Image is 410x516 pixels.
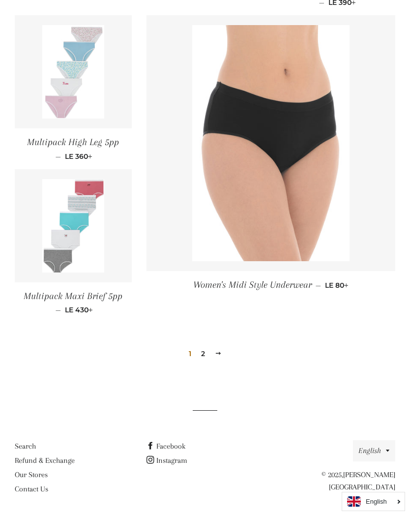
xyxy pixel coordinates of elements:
span: LE 430 [65,305,93,314]
span: LE 80 [325,281,349,290]
p: © 2025, [278,469,395,493]
a: Our Stores [15,470,48,479]
a: Facebook [146,442,185,451]
a: [PERSON_NAME] [GEOGRAPHIC_DATA] [329,470,395,491]
span: — [316,281,321,290]
span: 1 [185,346,195,361]
span: LE 360 [65,152,92,161]
span: — [56,305,61,314]
a: Multipack High Leg 5pp — LE 360 [15,128,132,169]
a: Instagram [146,456,187,465]
span: Women's Midi Style Underwear [193,279,312,290]
button: English [353,440,395,461]
a: Refund & Exchange [15,456,75,465]
a: Contact Us [15,485,48,493]
a: Search [15,442,36,451]
span: — [56,152,61,161]
span: Multipack Maxi Brief 5pp [24,291,122,302]
a: Women's Midi Style Underwear — LE 80 [146,271,395,299]
a: Multipack Maxi Brief 5pp — LE 430 [15,282,132,323]
span: Multipack High Leg 5pp [27,137,119,148]
i: English [366,498,387,505]
a: 2 [197,346,209,361]
a: English [347,496,400,507]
